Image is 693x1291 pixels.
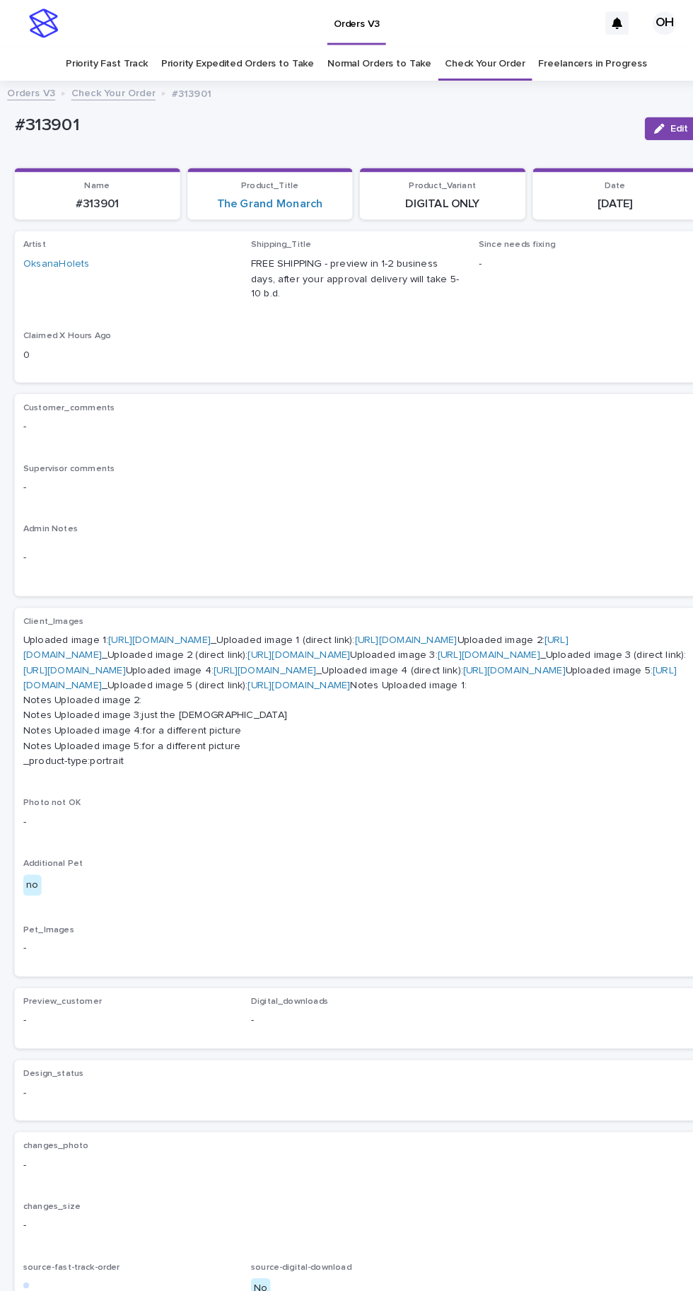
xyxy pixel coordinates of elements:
span: changes_size [23,1170,78,1179]
a: [URL][DOMAIN_NAME] [241,632,341,642]
span: Photo not OK [23,777,78,785]
span: Name [82,177,107,185]
span: Additional Pet [23,836,81,845]
p: - [23,1056,227,1071]
p: - [466,250,670,265]
a: Normal Orders to Take [318,45,420,79]
a: Check Your Order [69,81,151,98]
p: DIGITAL ONLY [359,192,503,205]
a: [URL][DOMAIN_NAME] [450,647,550,657]
a: [URL][DOMAIN_NAME] [426,632,525,642]
p: - [23,792,670,807]
a: The Grand Monarch [211,192,314,205]
p: - [23,1126,670,1141]
p: - [23,408,670,423]
span: Preview_customer [23,971,99,979]
span: source-fast-track-order [23,1229,117,1237]
a: [URL][DOMAIN_NAME] [105,618,205,627]
span: changes_photo [23,1111,86,1119]
a: [URL][DOMAIN_NAME] [23,647,658,672]
span: Product_Variant [398,177,463,185]
p: FREE SHIPPING - preview in 1-2 business days, after your approval delivery will take 5-10 b.d. [244,250,448,294]
p: #313901 [14,112,616,132]
span: Product_Title [235,177,291,185]
span: Customer_comments [23,393,112,401]
a: Check Your Order [433,45,511,79]
div: no [23,851,40,872]
span: Client_Images [23,601,81,609]
p: [DATE] [527,192,671,205]
p: - [23,467,670,482]
p: - [23,985,227,1000]
a: Priority Expedited Orders to Take [156,45,305,79]
img: stacker-logo-s-only.png [28,8,57,37]
a: Priority Fast Track [64,45,144,79]
a: [URL][DOMAIN_NAME] [345,618,445,627]
a: [URL][DOMAIN_NAME] [241,662,341,672]
span: Date [588,177,609,185]
span: Edit [652,120,670,130]
p: - [23,915,670,930]
p: Uploaded image 1: _Uploaded image 1 (direct link): Uploaded image 2: _Uploaded image 2 (direct li... [23,615,670,748]
span: Admin Notes [23,511,76,519]
span: Design_status [23,1041,81,1049]
a: [URL][DOMAIN_NAME] [208,647,308,657]
p: - [244,985,448,1000]
p: #313901 [23,192,167,205]
button: Edit [627,114,679,137]
span: Artist [23,234,45,243]
span: Supervisor comments [23,452,112,461]
div: No [244,1244,263,1264]
a: Orders V3 [7,81,54,98]
p: 0 [23,338,227,353]
span: Shipping_Title [244,234,303,243]
p: - [23,535,670,550]
a: [URL][DOMAIN_NAME] [23,647,122,657]
span: Digital_downloads [244,971,319,979]
a: OksanaHolets [23,250,87,265]
p: #313901 [167,82,206,98]
span: Since needs fixing [466,234,540,243]
span: Claimed X Hours Ago [23,323,108,331]
div: OH [635,11,658,34]
span: source-digital-download [244,1229,342,1237]
span: Pet_Images [23,901,72,909]
p: - [23,1185,670,1200]
a: Freelancers in Progress [524,45,629,79]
